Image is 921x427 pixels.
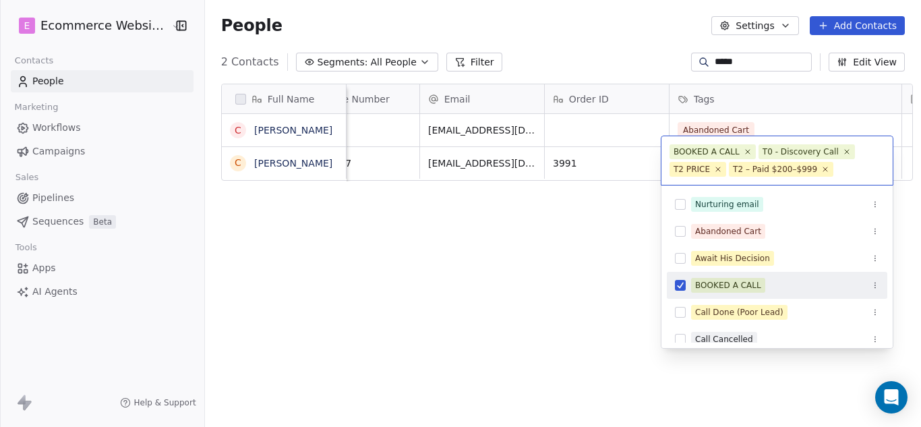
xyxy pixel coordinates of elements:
[695,198,759,210] div: Nurturing email
[674,163,710,175] div: T2 PRICE
[674,146,740,158] div: BOOKED A CALL
[695,252,770,264] div: Await His Decision
[763,146,839,158] div: T0 - Discovery Call
[695,333,753,345] div: Call Cancelled
[733,163,817,175] div: T2 – Paid $200–$999
[695,225,761,237] div: Abandoned Cart
[695,279,761,291] div: BOOKED A CALL
[695,306,783,318] div: Call Done (Poor Lead)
